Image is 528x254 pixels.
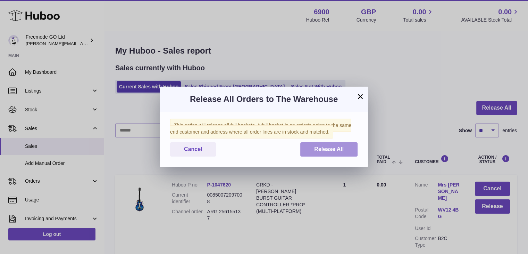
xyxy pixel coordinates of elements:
button: × [356,92,364,101]
button: Cancel [170,142,216,157]
button: Release All [300,142,358,157]
span: Release All [314,146,344,152]
span: Cancel [184,146,202,152]
span: This action will release all full baskets. A full basket is an order/s going to the same end cust... [170,119,351,138]
h3: Release All Orders to The Warehouse [170,94,358,105]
